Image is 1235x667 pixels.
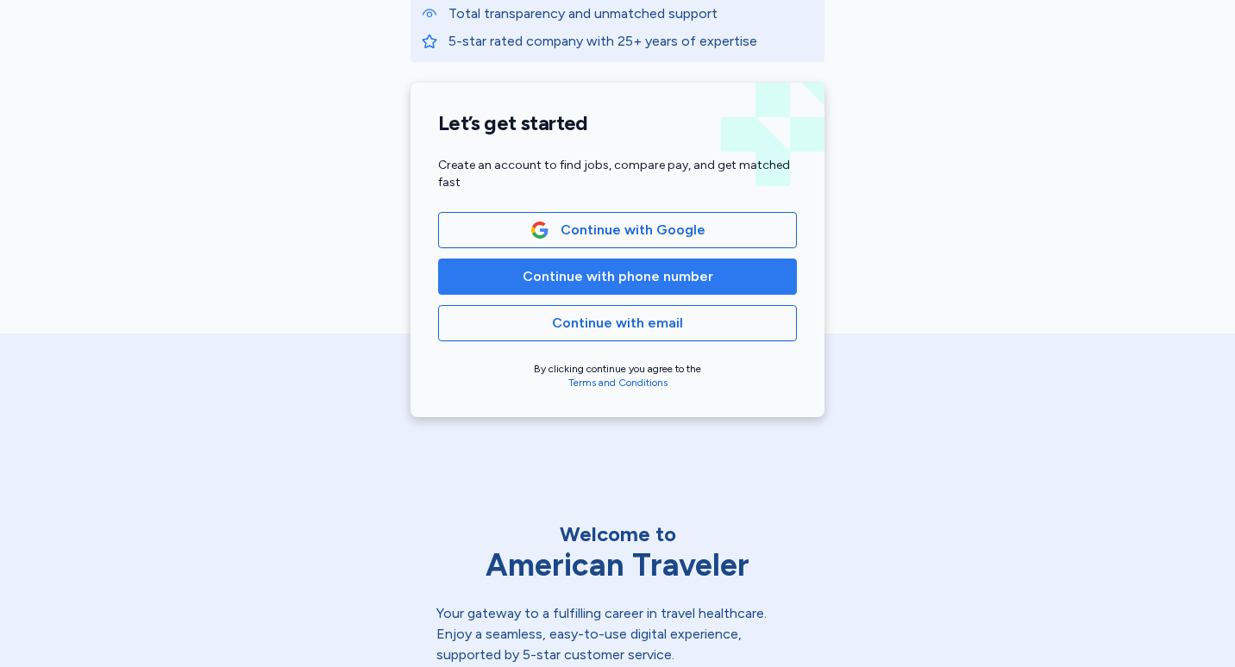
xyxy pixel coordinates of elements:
img: Google Logo [530,221,549,240]
button: Continue with email [438,305,797,341]
div: By clicking continue you agree to the [438,362,797,390]
div: Create an account to find jobs, compare pay, and get matched fast [438,157,797,191]
div: Welcome to [436,521,799,548]
div: Your gateway to a fulfilling career in travel healthcare. Enjoy a seamless, easy-to-use digital e... [436,603,799,665]
span: Continue with phone number [523,266,713,287]
span: Continue with email [552,313,683,333]
p: Total transparency and unmatched support [448,3,814,24]
a: Terms and Conditions [568,377,668,389]
h1: Let’s get started [438,110,797,136]
div: American Traveler [436,548,799,583]
span: Continue with Google [561,220,705,240]
button: Continue with phone number [438,259,797,295]
button: Google LogoContinue with Google [438,212,797,248]
p: 5-star rated company with 25+ years of expertise [448,31,814,52]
